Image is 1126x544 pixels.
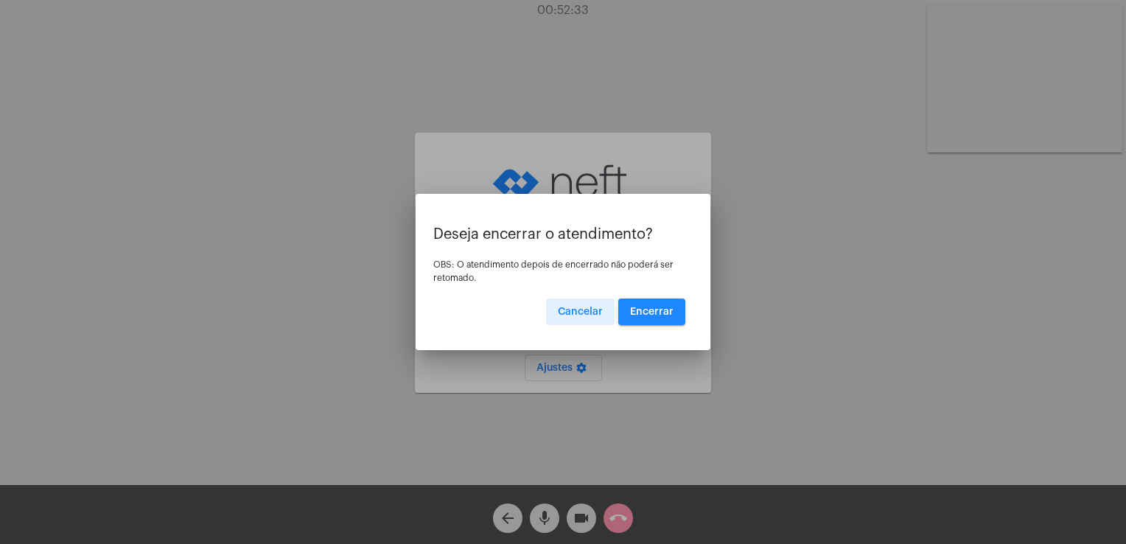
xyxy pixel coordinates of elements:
span: Encerrar [630,307,674,317]
p: Deseja encerrar o atendimento? [433,226,693,243]
button: Encerrar [618,299,685,325]
span: OBS: O atendimento depois de encerrado não poderá ser retomado. [433,260,674,282]
button: Cancelar [546,299,615,325]
span: Cancelar [558,307,603,317]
